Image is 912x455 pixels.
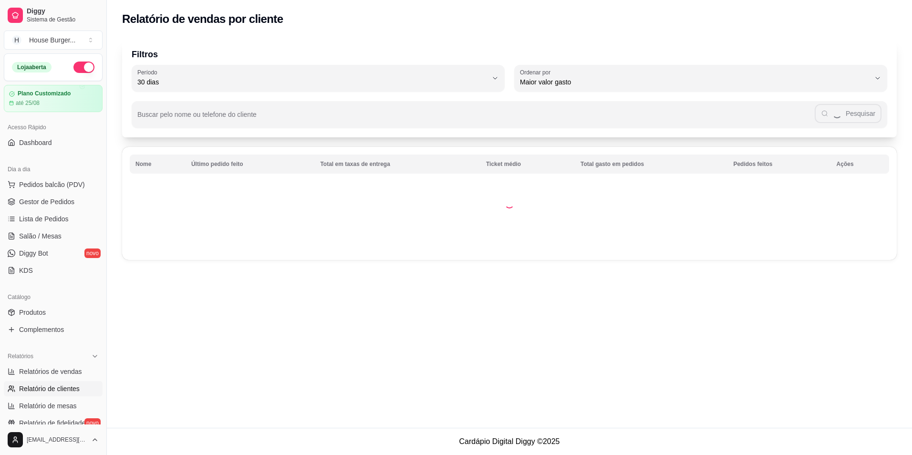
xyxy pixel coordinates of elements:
h2: Relatório de vendas por cliente [122,11,283,27]
span: Relatório de clientes [19,384,80,393]
a: Relatório de fidelidadenovo [4,415,103,431]
div: House Burger ... [29,35,75,45]
span: Relatório de fidelidade [19,418,85,428]
a: Dashboard [4,135,103,150]
div: Acesso Rápido [4,120,103,135]
a: Relatórios de vendas [4,364,103,379]
footer: Cardápio Digital Diggy © 2025 [107,428,912,455]
a: KDS [4,263,103,278]
span: H [12,35,21,45]
span: Diggy [27,7,99,16]
span: Pedidos balcão (PDV) [19,180,85,189]
span: Lista de Pedidos [19,214,69,224]
article: até 25/08 [16,99,40,107]
span: Sistema de Gestão [27,16,99,23]
span: Diggy Bot [19,248,48,258]
span: Salão / Mesas [19,231,62,241]
article: Plano Customizado [18,90,71,97]
button: Alterar Status [73,62,94,73]
button: Ordenar porMaior valor gasto [514,65,887,92]
label: Ordenar por [520,68,554,76]
span: Produtos [19,308,46,317]
a: Gestor de Pedidos [4,194,103,209]
a: Produtos [4,305,103,320]
p: Filtros [132,48,887,61]
span: Maior valor gasto [520,77,870,87]
a: Plano Customizadoaté 25/08 [4,85,103,112]
div: Loading [505,199,514,208]
a: Complementos [4,322,103,337]
span: KDS [19,266,33,275]
a: Diggy Botnovo [4,246,103,261]
a: Lista de Pedidos [4,211,103,227]
a: Salão / Mesas [4,228,103,244]
span: 30 dias [137,77,487,87]
button: Período30 dias [132,65,505,92]
label: Período [137,68,160,76]
a: Relatório de mesas [4,398,103,414]
button: Select a team [4,31,103,50]
div: Loja aberta [12,62,52,72]
button: [EMAIL_ADDRESS][DOMAIN_NAME] [4,428,103,451]
a: Relatório de clientes [4,381,103,396]
button: Pedidos balcão (PDV) [4,177,103,192]
input: Buscar pelo nome ou telefone do cliente [137,114,815,123]
span: Gestor de Pedidos [19,197,74,207]
span: Relatórios [8,352,33,360]
span: Dashboard [19,138,52,147]
div: Dia a dia [4,162,103,177]
a: DiggySistema de Gestão [4,4,103,27]
span: Relatório de mesas [19,401,77,411]
div: Catálogo [4,290,103,305]
span: Relatórios de vendas [19,367,82,376]
span: [EMAIL_ADDRESS][DOMAIN_NAME] [27,436,87,444]
span: Complementos [19,325,64,334]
